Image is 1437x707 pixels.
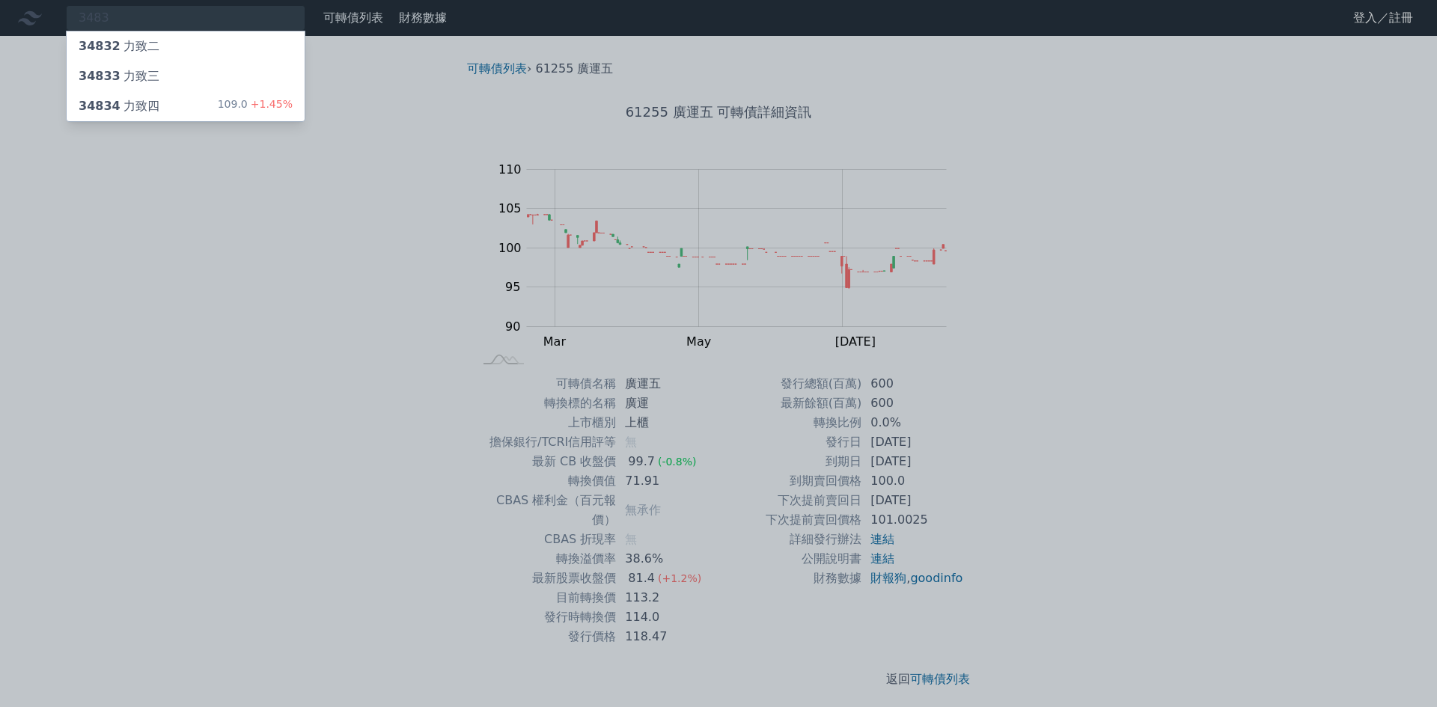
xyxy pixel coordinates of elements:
span: 34832 [79,39,120,53]
a: 34833力致三 [67,61,305,91]
div: 聊天小工具 [1362,635,1437,707]
span: 34834 [79,99,120,113]
iframe: Chat Widget [1362,635,1437,707]
div: 力致二 [79,37,159,55]
a: 34832力致二 [67,31,305,61]
a: 34834力致四 109.0+1.45% [67,91,305,121]
div: 109.0 [218,97,293,115]
span: +1.45% [248,98,293,110]
div: 力致三 [79,67,159,85]
span: 34833 [79,69,120,83]
div: 力致四 [79,97,159,115]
